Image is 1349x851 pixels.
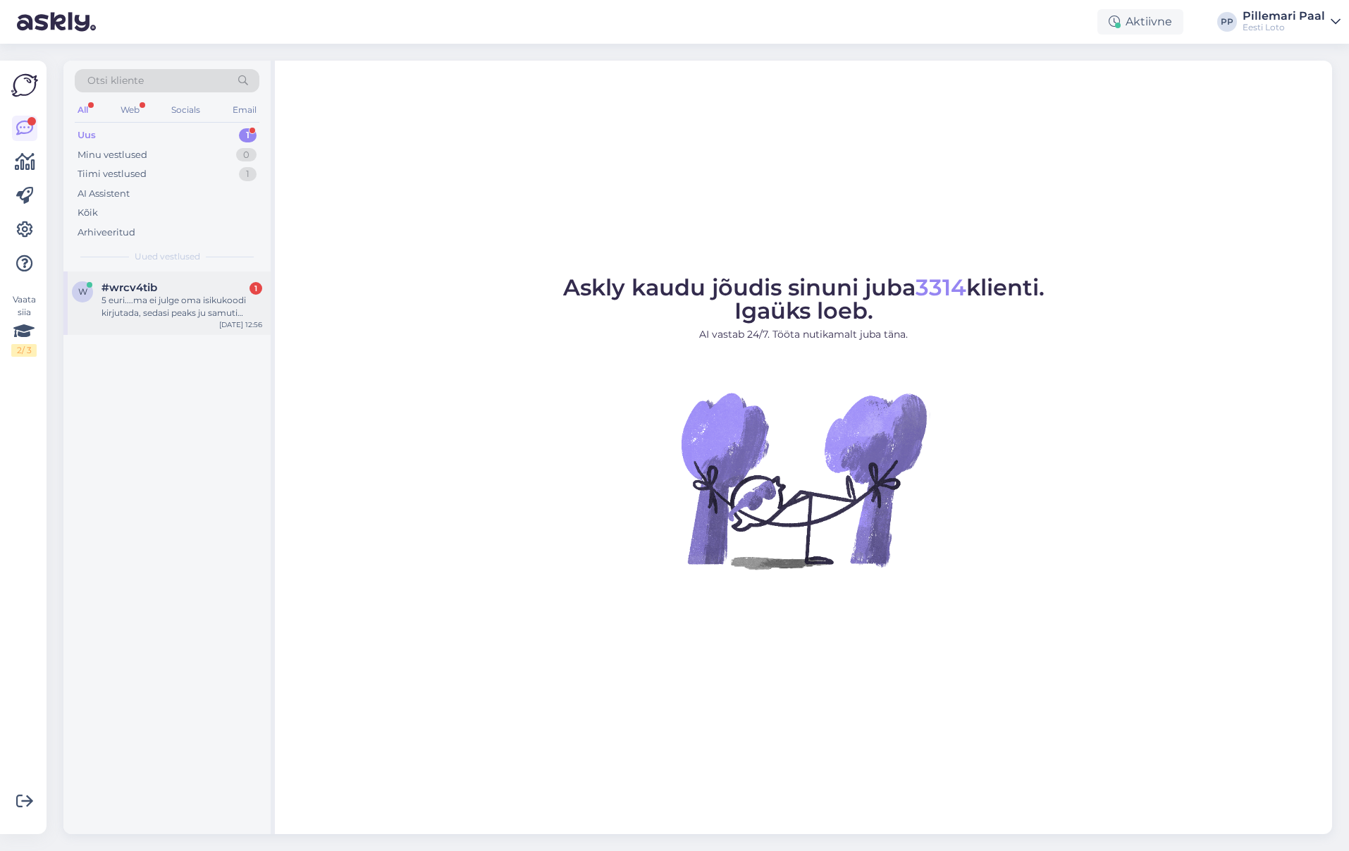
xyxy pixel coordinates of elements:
[78,286,87,297] span: w
[78,148,147,162] div: Minu vestlused
[78,128,96,142] div: Uus
[1243,11,1325,22] div: Pillemari Paal
[101,281,157,294] span: #wrcv4tib
[101,294,262,319] div: 5 euri....ma ei julge oma isikukoodi kirjutada, sedasi peaks ju samuti nähtav olema
[219,319,262,330] div: [DATE] 12:56
[11,344,37,357] div: 2 / 3
[78,187,130,201] div: AI Assistent
[563,274,1045,324] span: Askly kaudu jõudis sinuni juba klienti. Igaüks loeb.
[677,353,930,607] img: No Chat active
[1243,11,1341,33] a: Pillemari PaalEesti Loto
[1097,9,1183,35] div: Aktiivne
[78,206,98,220] div: Kõik
[78,226,135,240] div: Arhiveeritud
[168,101,203,119] div: Socials
[118,101,142,119] div: Web
[87,73,144,88] span: Otsi kliente
[563,327,1045,342] p: AI vastab 24/7. Tööta nutikamalt juba täna.
[916,274,966,301] span: 3314
[250,282,262,295] div: 1
[11,72,38,99] img: Askly Logo
[11,293,37,357] div: Vaata siia
[239,128,257,142] div: 1
[78,167,147,181] div: Tiimi vestlused
[135,250,200,263] span: Uued vestlused
[236,148,257,162] div: 0
[1243,22,1325,33] div: Eesti Loto
[75,101,91,119] div: All
[1217,12,1237,32] div: PP
[230,101,259,119] div: Email
[239,167,257,181] div: 1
